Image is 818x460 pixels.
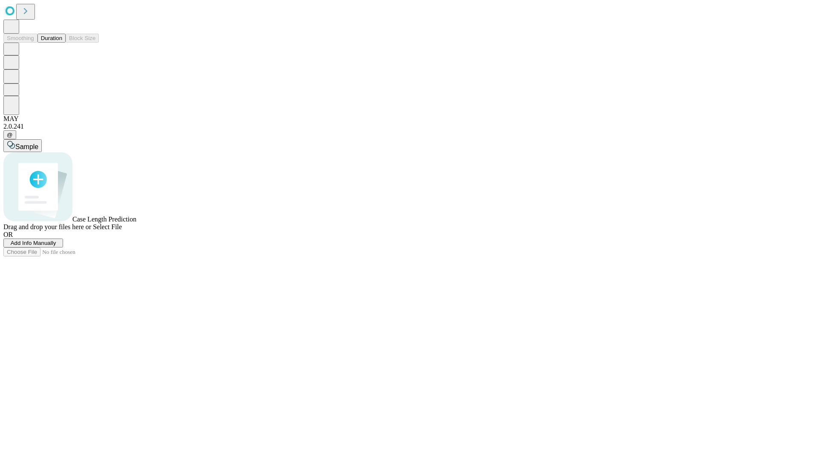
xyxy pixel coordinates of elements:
[3,130,16,139] button: @
[3,231,13,238] span: OR
[3,139,42,152] button: Sample
[37,34,66,43] button: Duration
[72,216,136,223] span: Case Length Prediction
[66,34,99,43] button: Block Size
[93,223,122,230] span: Select File
[11,240,56,246] span: Add Info Manually
[3,223,91,230] span: Drag and drop your files here or
[7,132,13,138] span: @
[3,34,37,43] button: Smoothing
[3,239,63,247] button: Add Info Manually
[3,115,815,123] div: MAY
[15,143,38,150] span: Sample
[3,123,815,130] div: 2.0.241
